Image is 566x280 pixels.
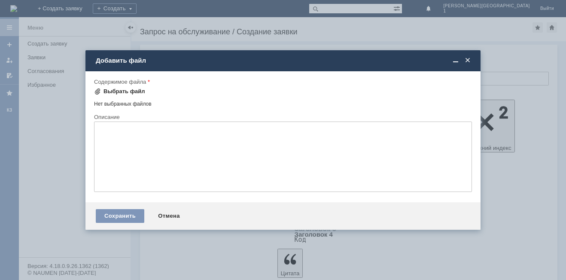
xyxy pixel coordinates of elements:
[103,88,145,95] div: Выбрать файл
[3,3,125,17] div: Необходимо удалить отложенные чеки за [DATE]
[96,57,472,64] div: Добавить файл
[94,79,470,85] div: Содержимое файла
[94,114,470,120] div: Описание
[451,57,460,64] span: Свернуть (Ctrl + M)
[94,97,472,107] div: Нет выбранных файлов
[463,57,472,64] span: Закрыть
